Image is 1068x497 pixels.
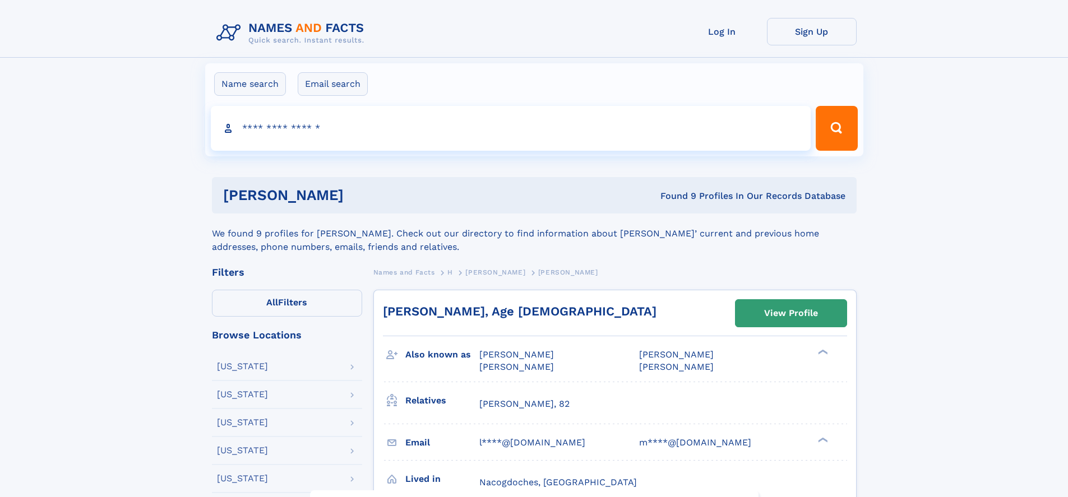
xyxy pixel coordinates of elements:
[212,330,362,340] div: Browse Locations
[677,18,767,45] a: Log In
[212,213,857,254] div: We found 9 profiles for [PERSON_NAME]. Check out our directory to find information about [PERSON_...
[639,349,714,360] span: [PERSON_NAME]
[298,72,368,96] label: Email search
[383,304,656,318] a: [PERSON_NAME], Age [DEMOGRAPHIC_DATA]
[447,268,453,276] span: H
[405,470,479,489] h3: Lived in
[212,267,362,277] div: Filters
[211,106,811,151] input: search input
[465,265,525,279] a: [PERSON_NAME]
[639,361,714,372] span: [PERSON_NAME]
[223,188,502,202] h1: [PERSON_NAME]
[767,18,857,45] a: Sign Up
[465,268,525,276] span: [PERSON_NAME]
[405,345,479,364] h3: Also known as
[405,391,479,410] h3: Relatives
[736,300,847,327] a: View Profile
[217,474,268,483] div: [US_STATE]
[405,433,479,452] h3: Email
[217,390,268,399] div: [US_STATE]
[815,349,829,356] div: ❯
[479,361,554,372] span: [PERSON_NAME]
[266,297,278,308] span: All
[214,72,286,96] label: Name search
[815,436,829,443] div: ❯
[217,446,268,455] div: [US_STATE]
[479,349,554,360] span: [PERSON_NAME]
[217,418,268,427] div: [US_STATE]
[447,265,453,279] a: H
[816,106,857,151] button: Search Button
[212,18,373,48] img: Logo Names and Facts
[502,190,845,202] div: Found 9 Profiles In Our Records Database
[764,300,818,326] div: View Profile
[212,290,362,317] label: Filters
[538,268,598,276] span: [PERSON_NAME]
[479,477,637,487] span: Nacogdoches, [GEOGRAPHIC_DATA]
[217,362,268,371] div: [US_STATE]
[373,265,435,279] a: Names and Facts
[479,398,570,410] a: [PERSON_NAME], 82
